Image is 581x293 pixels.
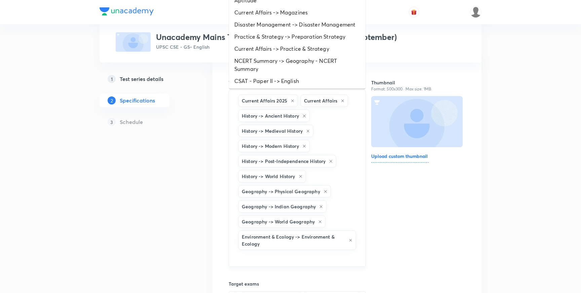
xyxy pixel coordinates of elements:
[229,75,365,87] li: CSAT - Paper II -> English
[229,6,365,18] li: Current Affairs -> Magazines
[108,118,116,126] p: 3
[409,7,419,17] button: avatar
[242,173,295,180] h6: History -> World History
[229,55,365,75] li: NCERT Summary -> Geography - NCERT Summary
[470,6,481,18] img: Ajit
[100,72,191,86] a: 1Test series details
[229,18,365,31] li: Disaster Management -> Disaster Management
[242,127,303,134] h6: History -> Medieval History
[120,96,155,104] h5: Specifications
[371,153,429,163] h6: Upload custom thumbnail
[229,31,365,43] li: Practice & Strategy -> Preparation Strategy
[242,188,320,195] h6: Geography -> Physical Geography
[100,7,154,15] img: Company Logo
[411,9,417,15] img: avatar
[371,86,465,92] p: Format: 500x300 · Max size: 1MB
[304,97,337,104] h6: Current Affairs
[229,43,365,55] li: Current Affairs -> Practice & Strategy
[120,118,143,126] h5: Schedule
[242,112,299,119] h6: History -> Ancient History
[120,75,163,83] h5: Test series details
[100,7,154,17] a: Company Logo
[242,158,325,165] h6: History -> Post-Independence History
[108,96,116,104] p: 2
[156,32,397,42] h3: Unacademy Mains Test Series 2026 With Evaluation (September)
[370,95,463,148] img: Thumbnail
[362,178,363,179] button: Close
[371,79,465,86] h6: Thumbnail
[242,233,345,247] h6: Environment & Ecology -> Environment & Ecology
[156,43,397,50] p: UPSC CSE - GS • English
[229,79,242,86] h6: Topics
[229,280,366,287] h6: Target exams
[242,203,316,210] h6: Geography -> Indian Geography
[229,87,365,99] li: CSAT - Paper II -> Logical Reasoning
[242,97,287,104] h6: Current Affairs 2025
[116,32,151,52] img: fallback-thumbnail.png
[242,142,299,150] h6: History -> Modern History
[108,75,116,83] p: 1
[242,218,315,225] h6: Geography -> World Geography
